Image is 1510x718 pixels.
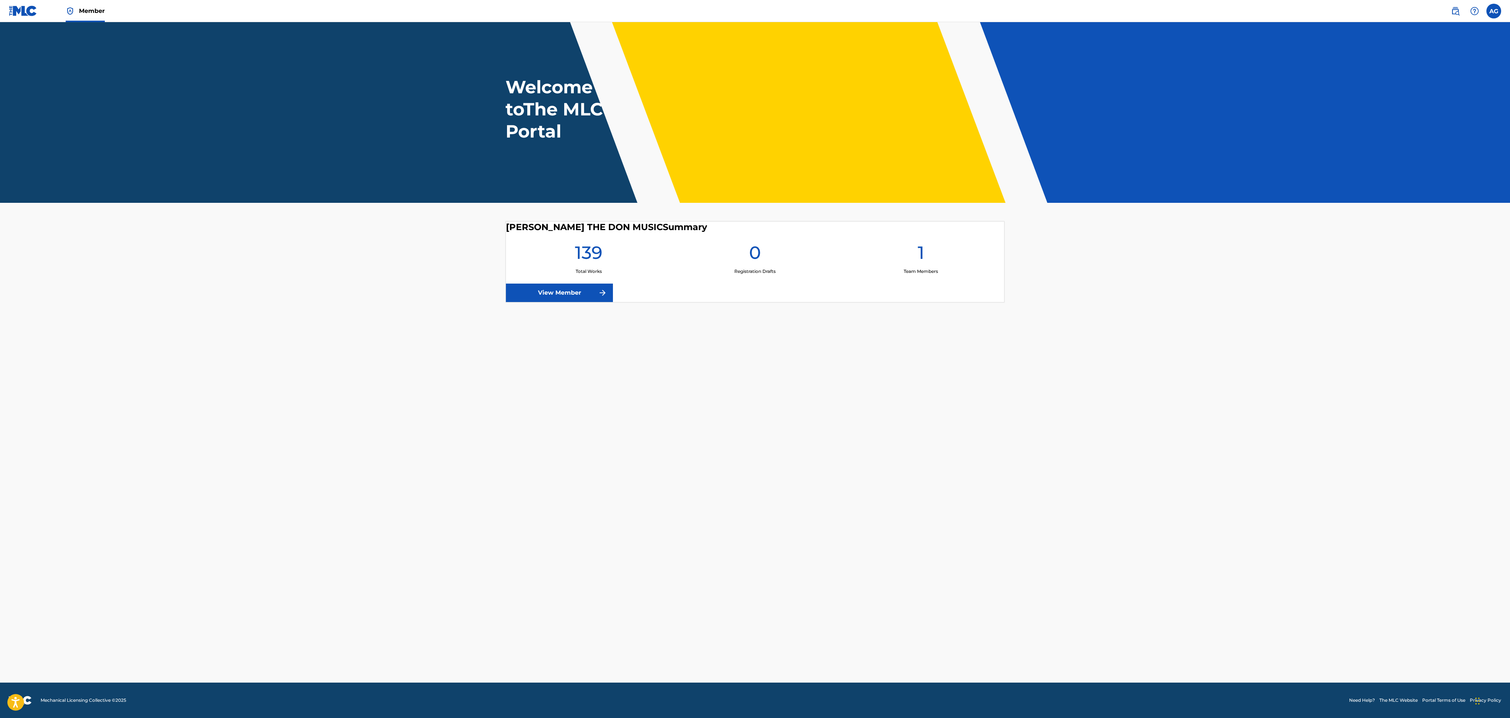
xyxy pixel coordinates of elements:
[1349,697,1375,704] a: Need Help?
[1473,683,1510,718] iframe: Chat Widget
[1379,697,1418,704] a: The MLC Website
[1475,690,1480,712] div: Drag
[598,288,607,297] img: f7272a7cc735f4ea7f67.svg
[1486,4,1501,18] div: User Menu
[918,242,924,268] h1: 1
[1470,7,1479,15] img: help
[66,7,75,15] img: Top Rightsholder
[79,7,105,15] span: Member
[575,242,603,268] h1: 139
[1422,697,1465,704] a: Portal Terms of Use
[1470,697,1501,704] a: Privacy Policy
[904,268,938,275] p: Team Members
[1448,4,1463,18] a: Public Search
[576,268,602,275] p: Total Works
[749,242,761,268] h1: 0
[506,76,644,142] h1: Welcome to The MLC Portal
[41,697,126,704] span: Mechanical Licensing Collective © 2025
[734,268,776,275] p: Registration Drafts
[9,6,37,16] img: MLC Logo
[9,696,32,705] img: logo
[506,284,613,302] a: View Member
[506,222,707,233] h4: DEON THE DON MUSIC
[1451,7,1460,15] img: search
[1467,4,1482,18] div: Help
